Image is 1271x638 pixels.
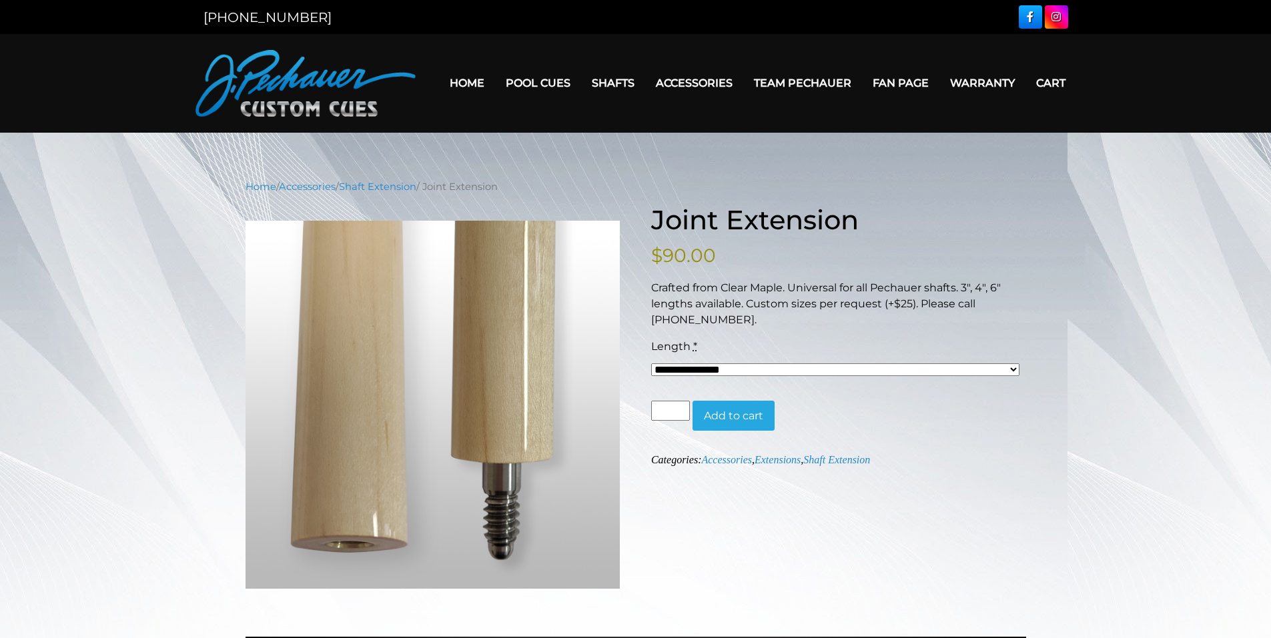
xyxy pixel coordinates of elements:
a: Accessories [279,181,336,193]
a: Pool Cues [495,66,581,100]
a: Shafts [581,66,645,100]
a: Home [246,181,276,193]
a: Accessories [645,66,743,100]
bdi: 90.00 [651,244,716,267]
a: Cart [1025,66,1076,100]
a: Warranty [939,66,1025,100]
a: Accessories [701,454,752,465]
a: Extensions [755,454,801,465]
a: Shaft Extension [339,181,416,193]
a: Home [439,66,495,100]
img: Pechauer Custom Cues [195,50,416,117]
a: Shaft Extension [803,454,870,465]
h1: Joint Extension [651,204,1026,236]
abbr: required [693,340,697,353]
span: Categories: , , [651,454,870,465]
img: shaft-extension-1.png [246,221,620,589]
span: Length [651,340,691,353]
p: Crafted from Clear Maple. Universal for all Pechauer shafts. 3″, 4″, 6″ lengths available. Custom... [651,280,1026,328]
a: Team Pechauer [743,66,862,100]
span: $ [651,244,663,267]
input: Product quantity [651,401,690,421]
nav: Breadcrumb [246,179,1026,194]
a: [PHONE_NUMBER] [203,9,332,25]
button: Add to cart [693,401,775,431]
a: Fan Page [862,66,939,100]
